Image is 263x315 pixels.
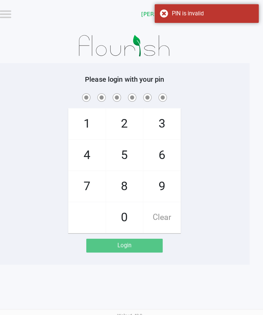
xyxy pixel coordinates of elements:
span: Web: v1.40.0 [119,309,144,314]
span: Clear [145,199,181,229]
span: 6 [145,138,181,168]
span: 0 [108,199,145,229]
span: 7 [71,169,108,199]
span: 2 [108,107,145,137]
h5: Please login with your pin [8,74,245,82]
span: 8 [108,169,145,199]
span: [PERSON_NAME][GEOGRAPHIC_DATA] [143,10,210,18]
span: 4 [71,138,108,168]
span: 3 [145,107,181,137]
span: 1 [71,107,108,137]
div: PIN is invalid [173,9,254,17]
span: 9 [145,169,181,199]
span: 5 [108,138,145,168]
